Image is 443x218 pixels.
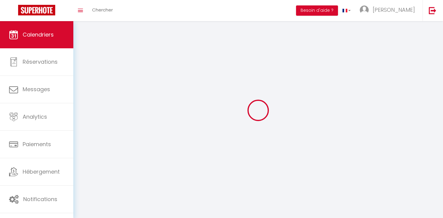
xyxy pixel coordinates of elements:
span: Hébergement [23,168,60,175]
span: Notifications [23,195,57,203]
img: logout [429,7,436,14]
span: Calendriers [23,31,54,38]
span: Chercher [92,7,113,13]
img: Super Booking [18,5,55,15]
span: Paiements [23,140,51,148]
span: Analytics [23,113,47,120]
span: Réservations [23,58,58,66]
span: Messages [23,85,50,93]
button: Besoin d'aide ? [296,5,338,16]
img: ... [360,5,369,14]
span: [PERSON_NAME] [373,6,415,14]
